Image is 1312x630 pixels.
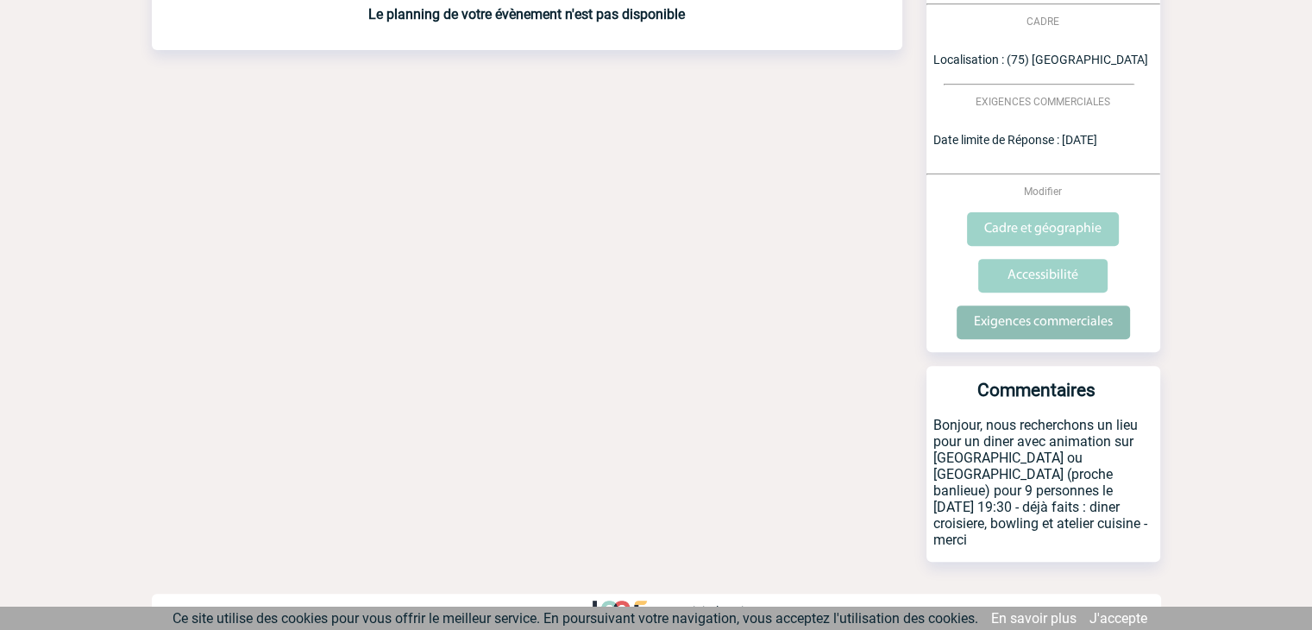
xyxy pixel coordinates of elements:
span: Localisation : (75) [GEOGRAPHIC_DATA] [933,53,1148,66]
span: Modifier [1024,186,1062,198]
input: Exigences commerciales [957,306,1130,339]
span: Ce site utilise des cookies pour vous offrir le meilleur service. En poursuivant votre navigation... [173,610,978,627]
a: J'accepte [1089,610,1147,627]
p: FAQ [532,604,555,618]
h3: Commentaires [933,380,1139,417]
h3: Le planning de votre évènement n'est pas disponible [152,6,902,22]
img: http://www.idealmeetingsevents.fr/ [593,601,646,621]
p: Digital Assistance [685,604,780,618]
input: Accessibilité [978,259,1108,293]
a: En savoir plus [991,610,1077,627]
p: Bonjour, nous recherchons un lieu pour un diner avec animation sur [GEOGRAPHIC_DATA] ou [GEOGRAPH... [926,417,1160,562]
input: Cadre et géographie [967,212,1119,246]
a: FAQ [532,602,593,618]
span: EXIGENCES COMMERCIALES [976,96,1110,108]
span: Date limite de Réponse : [DATE] [933,133,1097,147]
span: CADRE [1026,16,1059,28]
